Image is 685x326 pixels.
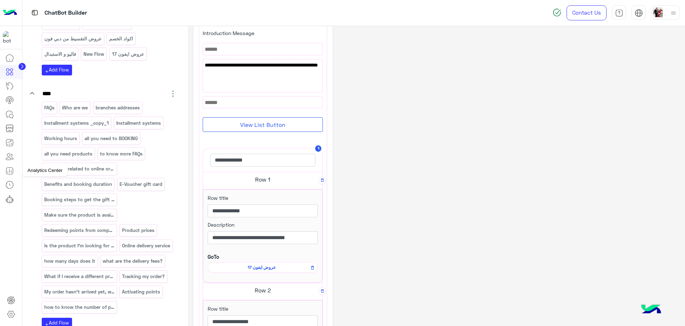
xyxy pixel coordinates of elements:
[203,283,323,297] h5: Row 2
[3,5,17,20] img: Logo
[203,29,254,37] label: Introduction Message
[122,242,171,250] p: Online delivery service
[612,5,626,20] a: tab
[44,104,55,112] p: FAQs
[203,117,323,132] button: View List Button
[44,196,115,204] p: Booking steps to get the gift card and how to use
[100,150,143,158] p: to know more FAQs
[653,7,663,17] img: userImage
[22,165,68,176] div: Analytics Center
[203,172,323,187] h5: Row 1
[119,180,163,188] p: E-Voucher gift card
[315,145,322,152] button: 1
[44,242,115,250] p: Is the product I'm looking for in stock and availa
[28,89,36,98] i: keyboard_arrow_down
[45,69,49,74] i: add
[205,61,321,77] span: لتصفح الخدمات التى يقدمها Dubai Phone اختر من القائمة الأتية 🌟
[44,35,102,43] p: عروض التقسيط من دبي فون
[318,287,326,295] button: Delete Row
[615,9,623,17] img: tab
[44,303,115,311] p: how to know the number of points
[208,221,234,228] label: Description
[102,257,163,265] p: what are the delivery fees?
[44,119,109,127] p: Installment systems _copy_1
[669,9,678,18] img: profile
[567,5,607,20] a: Contact Us
[42,65,72,75] button: addAdd Flow
[44,150,93,158] p: all you need products
[308,263,317,272] button: Remove Flow
[44,272,115,281] p: What if I receive a different product from what I
[95,104,140,112] p: branches addresses
[553,8,561,17] img: spinner
[83,50,105,58] p: New Flow
[122,226,155,234] p: Product prices
[212,264,311,271] span: عروض ايفون 17
[44,180,112,188] p: Benefits and booking duration
[208,262,318,273] div: عروض ايفون 17
[44,50,76,58] p: فاليو و الاستبدال
[44,165,115,173] p: Questions related to online ordering
[208,305,228,312] label: Row title
[116,119,162,127] p: Installment systems
[109,35,134,43] p: اكواد الخصم
[30,8,39,17] img: tab
[122,272,166,281] p: Tracking my order?
[44,257,96,265] p: how many days does it
[122,288,161,296] p: Activating points
[208,194,228,202] label: Row title
[318,177,326,185] button: Delete Row
[111,50,144,58] p: عروض ايفون 17
[62,104,88,112] p: Who are we
[3,31,16,44] img: 1403182699927242
[84,134,138,143] p: all you need to BOOKING
[44,134,77,143] p: Working hours
[635,9,643,17] img: tab
[44,211,115,219] p: Make sure the product is available before heading
[44,226,115,234] p: Redeeming points from companies or banks.
[208,254,219,260] b: GoTo
[44,288,115,296] p: My order hasn't arrived yet, why?
[639,297,664,322] img: hulul-logo.png
[45,8,87,18] p: ChatBot Builder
